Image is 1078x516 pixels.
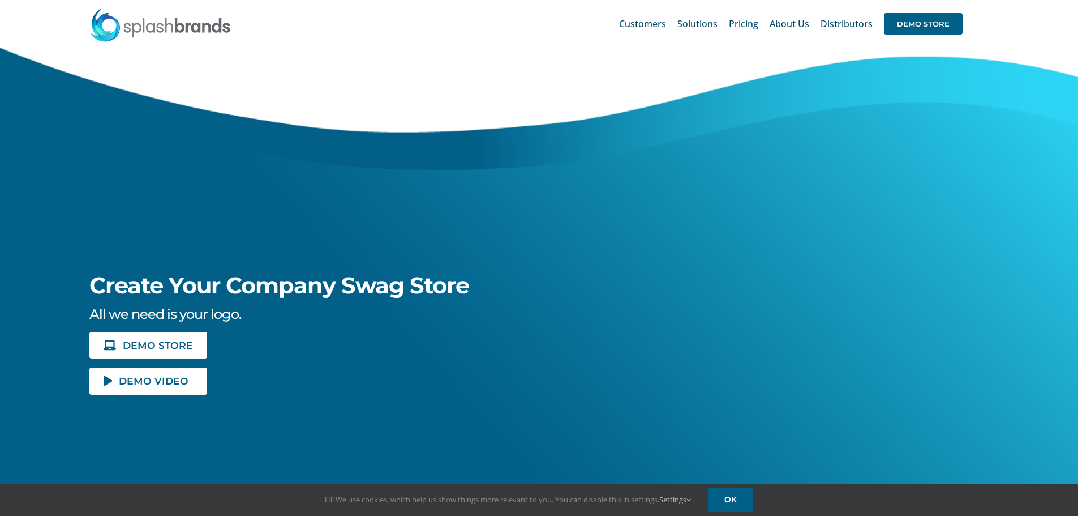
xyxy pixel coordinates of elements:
[89,332,207,359] a: DEMO STORE
[729,19,758,28] span: Pricing
[90,8,231,42] img: SplashBrands.com Logo
[821,6,873,42] a: Distributors
[821,19,873,28] span: Distributors
[659,494,691,505] a: Settings
[884,13,963,35] span: DEMO STORE
[708,488,753,512] a: OK
[677,19,718,28] span: Solutions
[619,19,666,28] span: Customers
[884,6,963,42] a: DEMO STORE
[89,271,469,299] span: Create Your Company Swag Store
[770,19,809,28] span: About Us
[619,6,963,42] nav: Main Menu
[619,6,666,42] a: Customers
[89,306,241,322] span: All we need is your logo.
[325,494,691,505] span: Hi! We use cookies, which help us show things more relevant to you. You can disable this in setti...
[123,340,193,350] span: DEMO STORE
[729,6,758,42] a: Pricing
[119,376,188,386] span: DEMO VIDEO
